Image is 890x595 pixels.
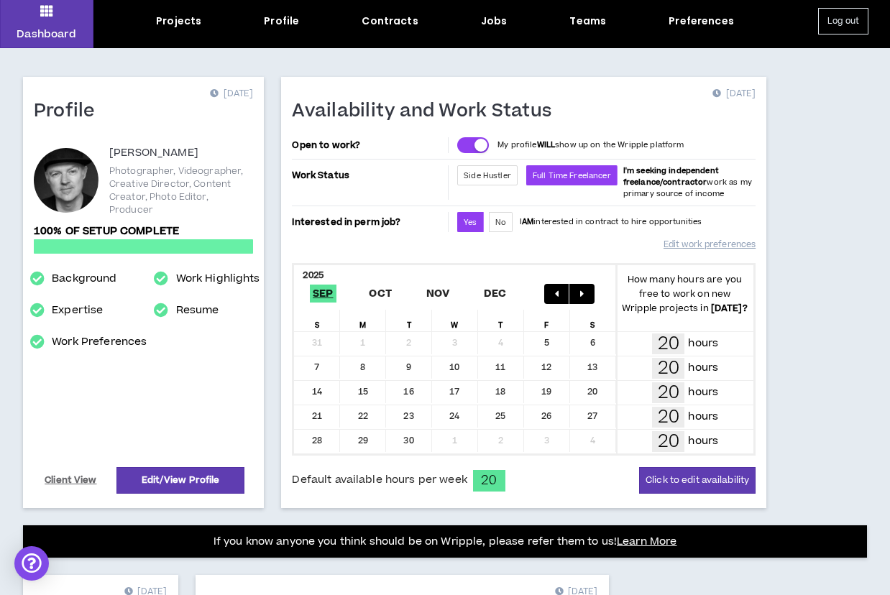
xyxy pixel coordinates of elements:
p: hours [688,433,718,449]
div: S [294,310,340,331]
b: 2025 [303,269,324,282]
p: [DATE] [712,87,756,101]
p: Open to work? [292,139,445,151]
a: Edit/View Profile [116,467,245,494]
strong: WILL [537,139,556,150]
div: Profile [264,14,299,29]
div: S [570,310,616,331]
a: Expertise [52,302,103,319]
p: [PERSON_NAME] [109,144,198,162]
span: Nov [423,285,453,303]
a: Work Preferences [52,333,147,351]
p: I interested in contract to hire opportunities [520,216,702,228]
div: Contracts [362,14,418,29]
a: Background [52,270,116,287]
div: T [478,310,524,331]
span: Dec [481,285,510,303]
p: My profile show up on the Wripple platform [497,139,684,151]
a: Resume [176,302,219,319]
div: F [524,310,570,331]
p: hours [688,384,718,400]
a: Learn More [617,534,676,549]
h1: Profile [34,100,106,123]
div: M [340,310,386,331]
div: T [386,310,432,331]
div: Jobs [481,14,508,29]
span: Default available hours per week [292,472,467,488]
div: John W. [34,148,98,213]
button: Log out [818,8,868,34]
h1: Availability and Work Status [292,100,562,123]
b: I'm seeking independent freelance/contractor [623,165,719,188]
span: Oct [366,285,395,303]
p: Photographer, Videographer, Creative Director, Content Creator, Photo Editor, Producer [109,165,253,216]
div: Teams [569,14,606,29]
div: Open Intercom Messenger [14,546,49,581]
span: No [495,217,506,228]
span: Sep [310,285,336,303]
span: Side Hustler [464,170,511,181]
p: Dashboard [17,27,76,42]
span: Yes [464,217,477,228]
strong: AM [522,216,533,227]
div: Projects [156,14,201,29]
p: hours [688,336,718,351]
div: Preferences [669,14,734,29]
a: Work Highlights [176,270,260,287]
b: [DATE] ? [711,302,748,315]
p: [DATE] [210,87,253,101]
p: Interested in perm job? [292,212,445,232]
button: Click to edit availability [639,467,756,494]
p: How many hours are you free to work on new Wripple projects in [616,272,754,315]
div: W [432,310,478,331]
a: Edit work preferences [664,232,756,257]
p: If you know anyone you think should be on Wripple, please refer them to us! [214,533,677,550]
p: Work Status [292,165,445,185]
p: 100% of setup complete [34,223,253,239]
p: hours [688,360,718,376]
span: work as my primary source of income [623,165,752,199]
a: Client View [42,468,99,493]
p: hours [688,409,718,425]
